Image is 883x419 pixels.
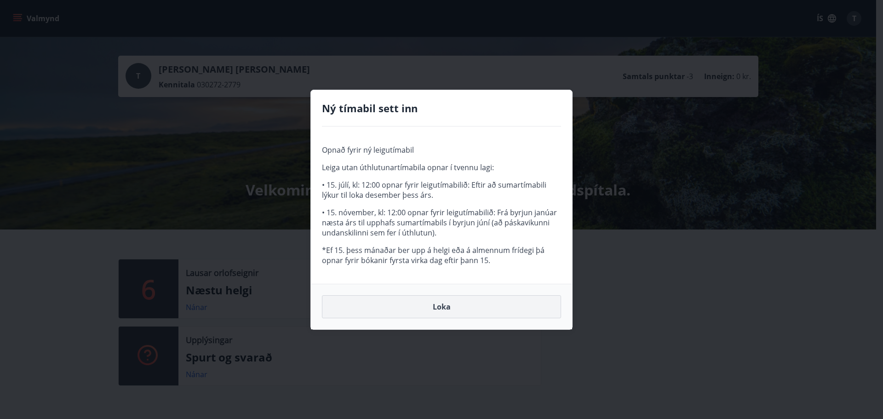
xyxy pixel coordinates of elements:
p: • 15. nóvember, kl: 12:00 opnar fyrir leigutímabilið: Frá byrjun janúar næsta árs til upphafs sum... [322,207,561,238]
p: • 15. júlí, kl: 12:00 opnar fyrir leigutímabilið: Eftir að sumartímabili lýkur til loka desember ... [322,180,561,200]
p: *Ef 15. þess mánaðar ber upp á helgi eða á almennum frídegi þá opnar fyrir bókanir fyrsta virka d... [322,245,561,265]
h4: Ný tímabil sett inn [322,101,561,115]
p: Leiga utan úthlutunartímabila opnar í tvennu lagi: [322,162,561,172]
button: Loka [322,295,561,318]
p: Opnað fyrir ný leigutímabil [322,145,561,155]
